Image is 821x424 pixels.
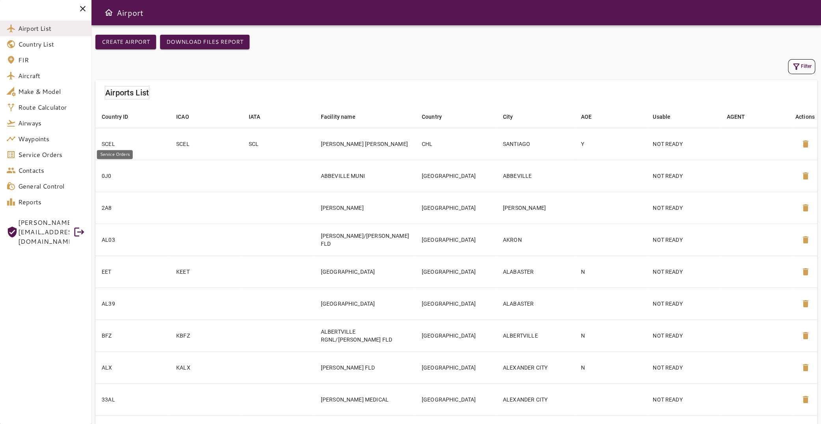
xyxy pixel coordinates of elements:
[176,112,199,121] span: ICAO
[497,224,575,256] td: AKRON
[726,112,755,121] span: AGENT
[801,331,810,340] span: delete
[796,294,815,313] button: Delete Airport
[105,86,149,99] h6: Airports List
[796,262,815,281] button: Delete Airport
[415,256,497,288] td: [GEOGRAPHIC_DATA]
[249,112,271,121] span: IATA
[796,166,815,185] button: Delete Airport
[796,358,815,377] button: Delete Airport
[503,112,523,121] span: City
[653,364,714,372] p: NOT READY
[575,256,646,288] td: N
[18,118,85,128] span: Airways
[95,35,156,49] button: Create airport
[415,383,497,415] td: [GEOGRAPHIC_DATA]
[497,383,575,415] td: ALEXANDER CITY
[170,256,242,288] td: KEET
[95,256,170,288] td: EET
[801,363,810,372] span: delete
[796,134,815,153] button: Delete Airport
[321,112,356,121] div: Facility name
[801,299,810,308] span: delete
[102,112,139,121] span: Country ID
[581,112,592,121] div: AOE
[801,395,810,404] span: delete
[315,319,415,351] td: ALBERTVILLE RGNL/[PERSON_NAME] FLD
[170,128,242,160] td: SCEL
[653,172,714,180] p: NOT READY
[415,128,497,160] td: CHL
[95,383,170,415] td: 33AL
[95,160,170,192] td: 0J0
[497,256,575,288] td: ALABASTER
[95,128,170,160] td: SCEL
[796,390,815,409] button: Delete Airport
[95,224,170,256] td: AL03
[653,204,714,212] p: NOT READY
[18,55,85,65] span: FIR
[321,112,366,121] span: Facility name
[315,383,415,415] td: [PERSON_NAME] MEDICAL
[801,203,810,213] span: delete
[796,198,815,217] button: Delete Airport
[18,103,85,112] span: Route Calculator
[801,171,810,181] span: delete
[801,139,810,149] span: delete
[497,288,575,319] td: ALABASTER
[497,319,575,351] td: ALBERTVILLE
[18,218,69,246] span: [PERSON_NAME][EMAIL_ADDRESS][DOMAIN_NAME]
[117,6,143,19] h6: Airport
[415,224,497,256] td: [GEOGRAPHIC_DATA]
[497,160,575,192] td: ABBEVILLE
[18,87,85,96] span: Make & Model
[315,288,415,319] td: [GEOGRAPHIC_DATA]
[315,192,415,224] td: [PERSON_NAME]
[102,112,128,121] div: Country ID
[415,351,497,383] td: [GEOGRAPHIC_DATA]
[796,230,815,249] button: Delete Airport
[653,396,714,403] p: NOT READY
[97,150,133,159] div: Service Orders
[160,35,249,49] button: Download Files Report
[653,112,670,121] div: Usable
[575,128,646,160] td: Y
[788,59,815,74] button: Filter
[315,256,415,288] td: [GEOGRAPHIC_DATA]
[315,351,415,383] td: [PERSON_NAME] FLD
[315,224,415,256] td: [PERSON_NAME]/[PERSON_NAME] FLD
[801,267,810,276] span: delete
[18,181,85,191] span: General Control
[497,128,575,160] td: SANTIAGO
[176,112,189,121] div: ICAO
[497,192,575,224] td: [PERSON_NAME]
[242,128,315,160] td: SCL
[170,319,242,351] td: KBFZ
[18,166,85,175] span: Contacts
[415,192,497,224] td: [GEOGRAPHIC_DATA]
[796,326,815,345] button: Delete Airport
[581,112,602,121] span: AOE
[18,71,85,80] span: Aircraft
[95,192,170,224] td: 2A8
[249,112,261,121] div: IATA
[503,112,513,121] div: City
[801,235,810,245] span: delete
[422,112,442,121] div: Country
[726,112,745,121] div: AGENT
[95,288,170,319] td: AL39
[653,236,714,244] p: NOT READY
[95,319,170,351] td: BFZ
[575,319,646,351] td: N
[653,112,681,121] span: Usable
[653,300,714,308] p: NOT READY
[415,319,497,351] td: [GEOGRAPHIC_DATA]
[653,140,714,148] p: NOT READY
[422,112,452,121] span: Country
[315,128,415,160] td: [PERSON_NAME] [PERSON_NAME]
[18,197,85,207] span: Reports
[18,39,85,49] span: Country List
[415,160,497,192] td: [GEOGRAPHIC_DATA]
[575,351,646,383] td: N
[95,351,170,383] td: ALX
